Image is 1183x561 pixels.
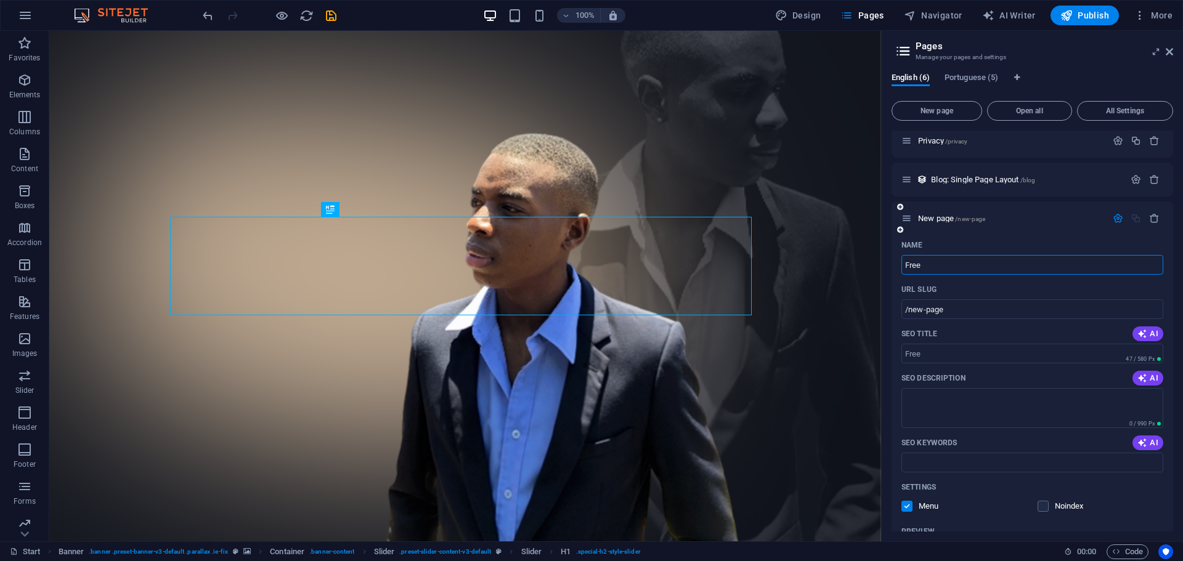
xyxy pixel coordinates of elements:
[290,508,344,538] a: About
[901,285,937,294] p: URL SLUG
[916,41,1173,52] h2: Pages
[221,508,270,538] a: Home
[892,70,930,87] span: English (6)
[1112,544,1143,559] span: Code
[561,544,571,559] span: Click to select. Double-click to edit
[1077,101,1173,121] button: All Settings
[901,329,937,339] label: The page title in search results and browser tabs
[987,101,1072,121] button: Open all
[901,299,1163,319] input: Last part of the URL for this page
[15,201,35,211] p: Boxes
[1127,419,1163,428] span: Calculated pixel length in search results
[274,8,289,23] button: Click here to leave preview mode and continue editing
[917,174,927,185] div: This layout is used as a template for all items (e.g. a blog post) of this collection. The conten...
[901,438,957,448] p: SEO Keywords
[914,214,1107,222] div: New page/new-page
[1149,135,1160,146] div: Remove
[15,385,35,395] p: Slider
[7,238,42,248] p: Accordion
[59,544,84,559] span: Click to select. Double-click to edit
[945,70,998,87] span: Portuguese (5)
[840,9,884,22] span: Pages
[904,9,962,22] span: Navigator
[1149,213,1160,224] div: Remove
[1129,421,1155,427] span: 0 / 990 Px
[901,373,966,383] label: The text in search results and social media
[993,107,1067,115] span: Open all
[200,8,215,23] button: undo
[1131,174,1141,185] div: Settings
[324,9,338,23] i: Save (Ctrl+S)
[901,527,935,536] p: Preview of your page in search results
[9,90,41,100] p: Elements
[1134,9,1173,22] span: More
[919,501,959,512] p: Define if you want this page to be shown in auto-generated navigation.
[9,127,40,137] p: Columns
[374,544,395,559] span: Click to select. Double-click to edit
[1158,544,1173,559] button: Usercentrics
[323,8,338,23] button: save
[897,107,977,115] span: New page
[955,216,985,222] span: /new-page
[243,548,251,555] i: This element contains a background
[901,329,937,339] p: SEO Title
[608,10,619,21] i: On resize automatically adjust zoom level to fit chosen device.
[450,508,524,538] a: Portfolio
[89,544,228,559] span: . banner .preset-banner-v3-default .parallax .ie-fix
[1060,9,1109,22] span: Publish
[931,175,1035,184] span: Click to open page
[1137,438,1158,448] span: AI
[1123,355,1163,363] span: Calculated pixel length in search results
[901,388,1163,428] textarea: The text in search results and social media
[201,9,215,23] i: Undo: Change pages (Ctrl+Z)
[914,137,1107,145] div: Privacy/privacy
[1137,373,1158,383] span: AI
[10,312,39,321] p: Features
[1020,177,1036,184] span: /blog
[71,8,163,23] img: Editor Logo
[1113,135,1123,146] div: Settings
[1137,329,1158,339] span: AI
[521,544,542,559] span: Click to select. Double-click to edit
[901,344,1163,363] input: The page title in search results and browser tabs
[927,176,1124,184] div: Blog: Single Page Layout/blog
[1132,326,1163,341] button: AI
[1129,6,1177,25] button: More
[364,508,431,538] a: Services
[901,373,966,383] p: SEO Description
[12,422,37,432] p: Header
[1064,544,1097,559] h6: Session time
[12,349,38,358] p: Images
[892,101,982,121] button: New page
[399,544,491,559] span: . preset-slider-content-v3-default
[496,548,502,555] i: This element is a customizable preset
[770,6,826,25] div: Design (Ctrl+Alt+Y)
[575,8,595,23] h6: 100%
[899,6,967,25] button: Navigator
[901,240,922,250] p: Name
[892,73,1173,96] div: Language Tabs
[1132,371,1163,385] button: AI
[14,496,36,506] p: Forms
[770,6,826,25] button: Design
[918,136,967,145] span: Click to open page
[1126,356,1155,362] span: 47 / 580 Px
[299,8,314,23] button: reload
[1051,6,1119,25] button: Publish
[977,6,1041,25] button: AI Writer
[270,544,304,559] span: Click to select. Double-click to edit
[916,52,1148,63] h3: Manage your pages and settings
[982,9,1036,22] span: AI Writer
[1132,435,1163,450] button: AI
[835,6,888,25] button: Pages
[14,275,36,285] p: Tables
[11,164,38,174] p: Content
[918,214,985,223] span: New page
[945,138,967,145] span: /privacy
[544,508,611,538] a: Contact
[1113,213,1123,224] div: Settings
[59,544,641,559] nav: breadcrumb
[1131,135,1141,146] div: Duplicate
[1077,544,1096,559] span: 00 00
[233,548,238,555] i: This element is a customizable preset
